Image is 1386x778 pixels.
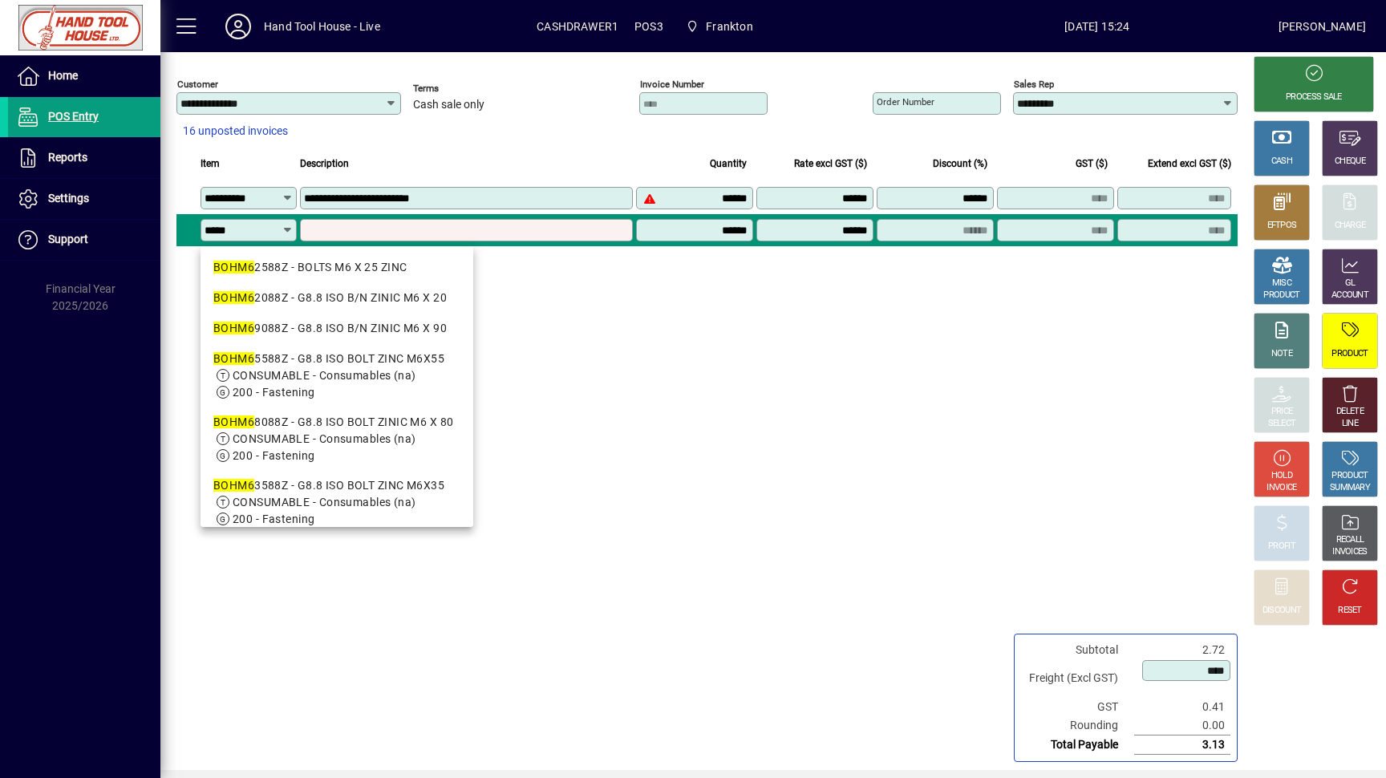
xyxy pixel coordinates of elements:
[201,283,473,314] mat-option: BOHM62088Z - G8.8 ISO B/N ZINIC M6 X 20
[213,415,254,428] em: BOHM6
[264,14,380,39] div: Hand Tool House - Live
[233,513,315,525] span: 200 - Fastening
[1272,278,1291,290] div: MISC
[1134,716,1230,735] td: 0.00
[1331,470,1368,482] div: PRODUCT
[8,138,160,178] a: Reports
[933,155,987,172] span: Discount (%)
[1076,155,1108,172] span: GST ($)
[8,179,160,219] a: Settings
[1148,155,1231,172] span: Extend excl GST ($)
[201,471,473,534] mat-option: BOHM63588Z - G8.8 ISO BOLT ZINC M6X35
[183,123,288,140] span: 16 unposted invoices
[233,496,416,509] span: CONSUMABLE - Consumables (na)
[213,414,460,431] div: 8088Z - G8.8 ISO BOLT ZINIC M6 X 80
[706,14,752,39] span: Frankton
[1342,418,1358,430] div: LINE
[877,96,934,107] mat-label: Order number
[413,99,484,111] span: Cash sale only
[1336,534,1364,546] div: RECALL
[233,369,416,382] span: CONSUMABLE - Consumables (na)
[213,477,460,494] div: 3588Z - G8.8 ISO BOLT ZINC M6X35
[1266,482,1296,494] div: INVOICE
[916,14,1279,39] span: [DATE] 15:24
[1021,735,1134,755] td: Total Payable
[1271,348,1292,360] div: NOTE
[1330,482,1370,494] div: SUMMARY
[233,432,416,445] span: CONSUMABLE - Consumables (na)
[1268,541,1295,553] div: PROFIT
[794,155,867,172] span: Rate excl GST ($)
[213,322,254,334] em: BOHM6
[1267,220,1297,232] div: EFTPOS
[8,220,160,260] a: Support
[213,261,254,274] em: BOHM6
[48,69,78,82] span: Home
[1134,735,1230,755] td: 3.13
[213,291,254,304] em: BOHM6
[1338,605,1362,617] div: RESET
[1271,406,1293,418] div: PRICE
[1021,659,1134,698] td: Freight (Excl GST)
[1268,418,1296,430] div: SELECT
[213,351,460,367] div: 5588Z - G8.8 ISO BOLT ZINC M6X55
[1134,698,1230,716] td: 0.41
[1021,641,1134,659] td: Subtotal
[201,344,473,407] mat-option: BOHM65588Z - G8.8 ISO BOLT ZINC M6X55
[679,12,760,41] span: Frankton
[1271,156,1292,168] div: CASH
[233,449,315,462] span: 200 - Fastening
[1271,470,1292,482] div: HOLD
[1331,290,1368,302] div: ACCOUNT
[1335,156,1365,168] div: CHEQUE
[1263,290,1299,302] div: PRODUCT
[1262,605,1301,617] div: DISCOUNT
[1014,79,1054,90] mat-label: Sales rep
[634,14,663,39] span: POS3
[1279,14,1366,39] div: [PERSON_NAME]
[176,117,294,146] button: 16 unposted invoices
[213,352,254,365] em: BOHM6
[8,56,160,96] a: Home
[1332,546,1367,558] div: INVOICES
[213,479,254,492] em: BOHM6
[1331,348,1368,360] div: PRODUCT
[300,155,349,172] span: Description
[1335,220,1366,232] div: CHARGE
[413,83,509,94] span: Terms
[1021,716,1134,735] td: Rounding
[48,192,89,205] span: Settings
[201,407,473,471] mat-option: BOHM68088Z - G8.8 ISO BOLT ZINIC M6 X 80
[201,253,473,283] mat-option: BOHM62588Z - BOLTS M6 X 25 ZINC
[537,14,618,39] span: CASHDRAWER1
[1134,641,1230,659] td: 2.72
[1021,698,1134,716] td: GST
[233,386,315,399] span: 200 - Fastening
[1286,91,1342,103] div: PROCESS SALE
[48,233,88,245] span: Support
[48,110,99,123] span: POS Entry
[213,320,460,337] div: 9088Z - G8.8 ISO B/N ZINIC M6 X 90
[48,151,87,164] span: Reports
[177,79,218,90] mat-label: Customer
[1345,278,1356,290] div: GL
[201,155,220,172] span: Item
[1336,406,1364,418] div: DELETE
[213,12,264,41] button: Profile
[201,314,473,344] mat-option: BOHM69088Z - G8.8 ISO B/N ZINIC M6 X 90
[640,79,704,90] mat-label: Invoice number
[710,155,747,172] span: Quantity
[213,259,460,276] div: 2588Z - BOLTS M6 X 25 ZINC
[213,290,460,306] div: 2088Z - G8.8 ISO B/N ZINIC M6 X 20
